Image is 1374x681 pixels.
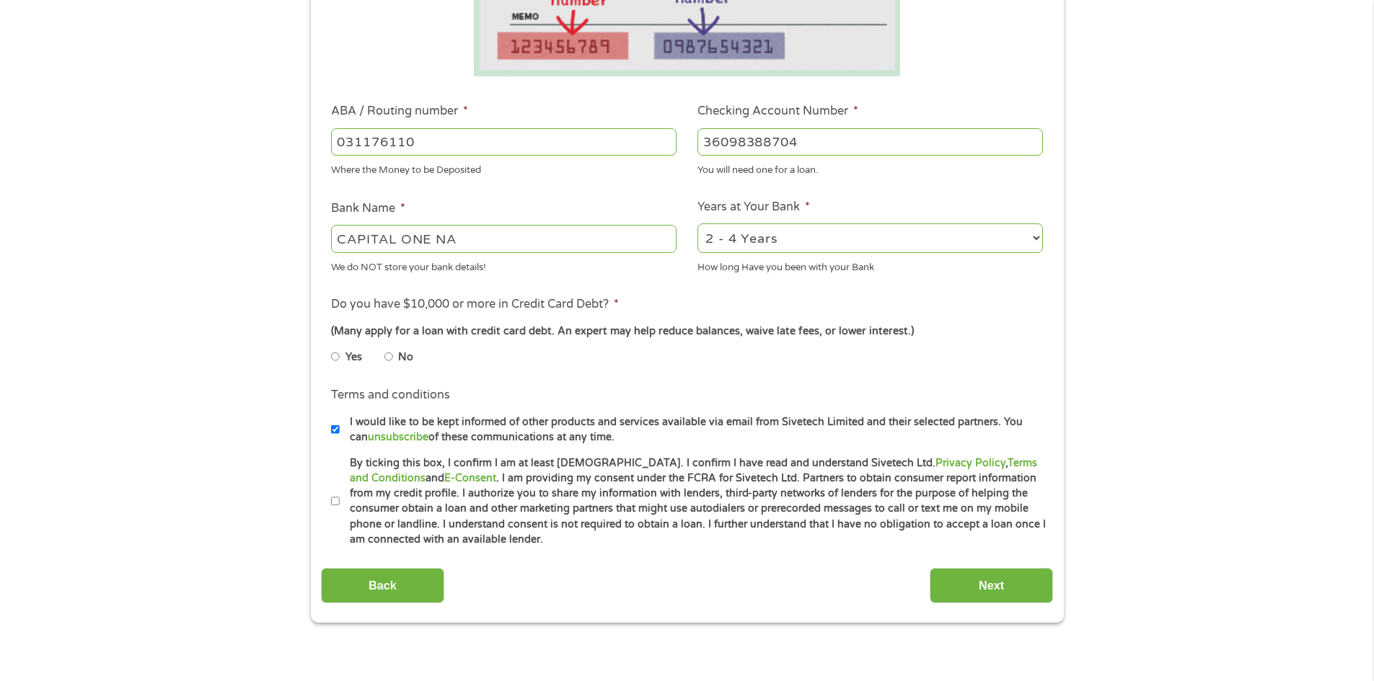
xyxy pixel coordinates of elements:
div: How long Have you been with your Bank [697,255,1043,275]
input: 263177916 [331,128,677,156]
label: Years at Your Bank [697,200,810,215]
label: Bank Name [331,201,405,216]
input: Next [930,568,1053,603]
div: (Many apply for a loan with credit card debt. An expert may help reduce balances, waive late fees... [331,324,1042,339]
div: We do NOT store your bank details! [331,255,677,275]
a: Terms and Conditions [350,457,1037,484]
label: Terms and conditions [331,388,450,403]
input: 345634636 [697,128,1043,156]
label: By ticking this box, I confirm I am at least [DEMOGRAPHIC_DATA]. I confirm I have read and unders... [340,455,1047,548]
label: Do you have $10,000 or more in Credit Card Debt? [331,297,619,312]
label: Checking Account Number [697,104,858,119]
label: Yes [345,350,362,365]
a: Privacy Policy [935,457,1005,469]
a: unsubscribe [368,431,428,443]
a: E-Consent [444,472,496,484]
input: Back [321,568,444,603]
label: No [398,350,413,365]
label: I would like to be kept informed of other products and services available via email from Sivetech... [340,414,1047,445]
div: Where the Money to be Deposited [331,159,677,178]
div: You will need one for a loan. [697,159,1043,178]
label: ABA / Routing number [331,104,468,119]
